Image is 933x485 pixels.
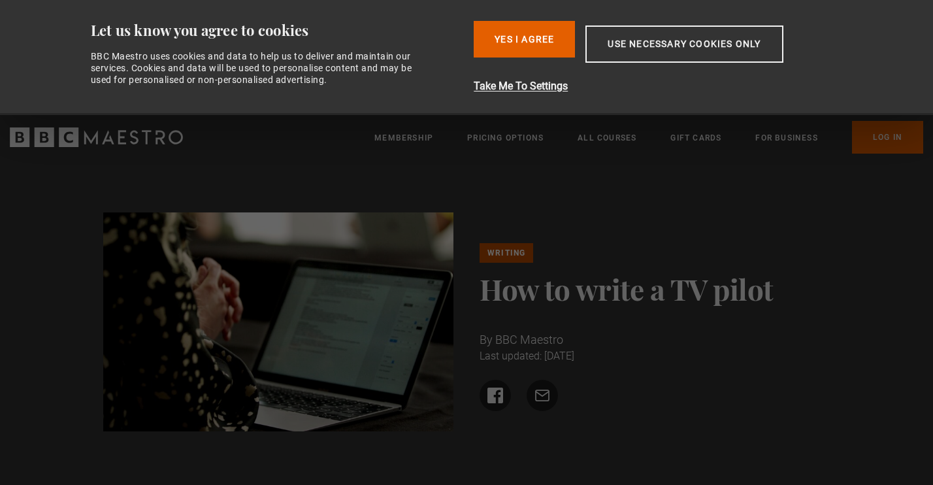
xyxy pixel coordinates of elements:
div: BBC Maestro uses cookies and data to help us to deliver and maintain our services. Cookies and da... [91,50,427,86]
a: Membership [374,131,433,144]
a: For business [755,131,817,144]
a: All Courses [578,131,636,144]
button: Use necessary cookies only [585,25,783,63]
a: Writing [480,243,533,263]
a: Gift Cards [670,131,721,144]
span: BBC Maestro [495,333,563,346]
a: Log In [852,121,923,154]
h1: How to write a TV pilot [480,273,830,305]
button: Take Me To Settings [474,78,852,94]
time: Last updated: [DATE] [480,350,574,362]
svg: BBC Maestro [10,127,183,147]
nav: Primary [374,121,923,154]
div: Let us know you agree to cookies [91,21,464,40]
span: By [480,333,493,346]
img: A person writing a script on their laptop [103,212,454,431]
button: Yes I Agree [474,21,575,58]
a: Pricing Options [467,131,544,144]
